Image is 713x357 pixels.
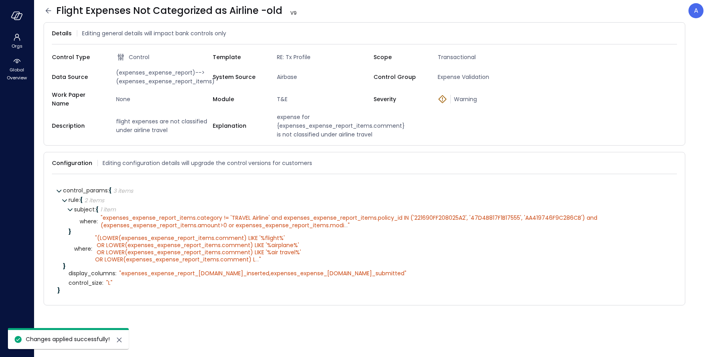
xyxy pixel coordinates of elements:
div: " expenses_expense_report_[DOMAIN_NAME]_inserted,expenses_expense_[DOMAIN_NAME]_submitted" [119,270,406,277]
span: : [102,279,103,287]
span: (LOWER(expenses_expense_report_items.comment) LIKE '%flight%' OR LOWER(expenses_expense_report_it... [95,234,301,264]
span: Control Type [52,53,103,61]
span: flight expenses are not classified under airline travel [113,117,213,134]
div: 3 items [113,188,133,194]
span: None [113,95,213,104]
span: Transactional [435,53,534,61]
div: } [57,288,671,293]
div: Control [116,52,213,62]
div: " " [101,214,662,228]
div: } [69,229,671,234]
span: Flight Expenses Not Categorized as Airline -old [56,4,300,17]
span: Data Source [52,73,103,81]
span: where [74,246,92,252]
div: Warning [438,95,534,104]
div: 2 items [84,198,104,203]
span: where [80,219,98,225]
p: A [694,6,698,15]
span: control_params [63,186,109,194]
span: { [80,196,83,204]
div: " L" [106,279,112,286]
div: Global Overview [2,56,32,83]
span: Scope [374,53,425,61]
span: display_columns [69,271,116,276]
span: T&E [274,95,374,104]
span: Editing configuration details will upgrade the control versions for customers [103,159,312,167]
span: Control Group [374,73,425,81]
span: Module [213,95,264,104]
span: System Source [213,73,264,81]
span: RE: Tx Profile [274,53,374,61]
span: : [108,186,109,194]
span: Orgs [11,42,23,50]
span: Changes applied successfully! [26,335,110,343]
span: Template [213,53,264,61]
span: Editing general details will impact bank controls only [82,29,226,38]
span: : [79,196,80,204]
span: : [97,217,98,225]
div: 1 item [100,207,116,212]
span: rule [69,196,80,204]
span: (expenses_expense_report)-->(expenses_expense_report_items) [113,68,213,86]
span: Description [52,121,103,130]
span: Airbase [274,73,374,81]
span: expense for {expenses_expense_report_items.comment} is not classified under airline travel [274,113,374,139]
span: : [115,269,116,277]
span: Configuration [52,159,92,167]
span: { [109,186,112,194]
span: expenses_expense_report_items.category != 'TRAVEL Airline' and expenses_expense_report_items.poli... [101,214,599,229]
span: : [91,245,92,253]
span: Severity [374,95,425,104]
span: subject [74,205,96,213]
span: control_size [69,280,103,286]
div: Avi Brandwain [688,3,703,18]
span: ... [255,255,259,263]
span: V 9 [287,9,300,17]
div: Orgs [2,32,32,51]
div: " " [95,234,301,263]
span: Explanation [213,121,264,130]
div: } [63,263,671,269]
span: Expense Validation [435,73,534,81]
span: { [96,205,99,213]
span: Details [52,29,72,38]
span: Global Overview [5,66,29,82]
button: close [114,335,124,345]
span: ... [344,221,348,229]
span: : [95,205,96,213]
span: Work Paper Name [52,90,103,108]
